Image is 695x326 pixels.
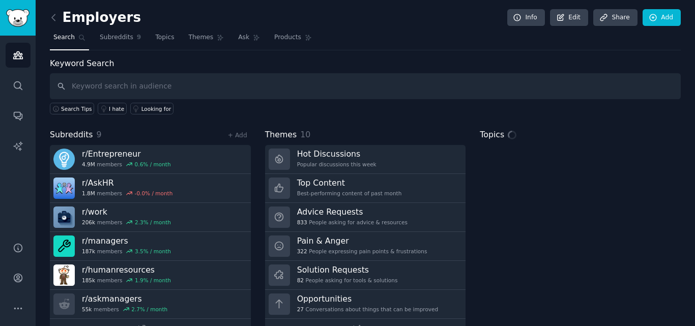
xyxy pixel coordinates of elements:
[297,306,304,313] span: 27
[271,29,315,50] a: Products
[265,261,466,290] a: Solution Requests82People asking for tools & solutions
[82,248,171,255] div: members
[109,105,124,112] div: I hate
[50,145,251,174] a: r/Entrepreneur4.9Mmembers0.6% / month
[131,306,167,313] div: 2.7 % / month
[189,33,214,42] span: Themes
[82,161,95,168] span: 4.9M
[238,33,249,42] span: Ask
[265,129,297,141] span: Themes
[53,206,75,228] img: work
[297,248,427,255] div: People expressing pain points & frustrations
[297,149,377,159] h3: Hot Discussions
[297,190,402,197] div: Best-performing content of past month
[53,149,75,170] img: Entrepreneur
[297,248,307,255] span: 322
[135,277,171,284] div: 1.9 % / month
[50,203,251,232] a: r/work206kmembers2.3% / month
[297,161,377,168] div: Popular discussions this week
[235,29,264,50] a: Ask
[297,264,398,275] h3: Solution Requests
[550,9,588,26] a: Edit
[300,130,310,139] span: 10
[82,293,167,304] h3: r/ askmanagers
[50,103,94,114] button: Search Tips
[643,9,681,26] a: Add
[135,219,171,226] div: 2.3 % / month
[274,33,301,42] span: Products
[53,177,75,199] img: AskHR
[53,235,75,257] img: managers
[50,174,251,203] a: r/AskHR1.8Mmembers-0.0% / month
[152,29,178,50] a: Topics
[185,29,228,50] a: Themes
[135,248,171,255] div: 3.5 % / month
[82,219,171,226] div: members
[480,129,504,141] span: Topics
[265,232,466,261] a: Pain & Anger322People expressing pain points & frustrations
[135,190,173,197] div: -0.0 % / month
[297,206,408,217] h3: Advice Requests
[82,248,95,255] span: 187k
[130,103,173,114] a: Looking for
[265,290,466,319] a: Opportunities27Conversations about things that can be improved
[96,29,144,50] a: Subreddits9
[82,177,172,188] h3: r/ AskHR
[53,33,75,42] span: Search
[50,10,141,26] h2: Employers
[297,293,439,304] h3: Opportunities
[50,290,251,319] a: r/askmanagers55kmembers2.7% / month
[297,277,398,284] div: People asking for tools & solutions
[82,235,171,246] h3: r/ managers
[297,306,439,313] div: Conversations about things that can be improved
[61,105,92,112] span: Search Tips
[297,219,408,226] div: People asking for advice & resources
[53,264,75,286] img: humanresources
[297,235,427,246] h3: Pain & Anger
[137,33,141,42] span: 9
[50,232,251,261] a: r/managers187kmembers3.5% / month
[82,219,95,226] span: 206k
[297,219,307,226] span: 833
[265,145,466,174] a: Hot DiscussionsPopular discussions this week
[593,9,637,26] a: Share
[228,132,247,139] a: + Add
[98,103,127,114] a: I hate
[155,33,174,42] span: Topics
[100,33,133,42] span: Subreddits
[82,277,95,284] span: 185k
[297,177,402,188] h3: Top Content
[82,190,172,197] div: members
[82,264,171,275] h3: r/ humanresources
[50,261,251,290] a: r/humanresources185kmembers1.9% / month
[82,306,92,313] span: 55k
[297,277,304,284] span: 82
[265,203,466,232] a: Advice Requests833People asking for advice & resources
[50,58,114,68] label: Keyword Search
[141,105,171,112] div: Looking for
[82,149,171,159] h3: r/ Entrepreneur
[135,161,171,168] div: 0.6 % / month
[82,306,167,313] div: members
[82,190,95,197] span: 1.8M
[82,206,171,217] h3: r/ work
[507,9,545,26] a: Info
[82,277,171,284] div: members
[97,130,102,139] span: 9
[6,9,30,27] img: GummySearch logo
[265,174,466,203] a: Top ContentBest-performing content of past month
[82,161,171,168] div: members
[50,29,89,50] a: Search
[50,129,93,141] span: Subreddits
[50,73,681,99] input: Keyword search in audience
